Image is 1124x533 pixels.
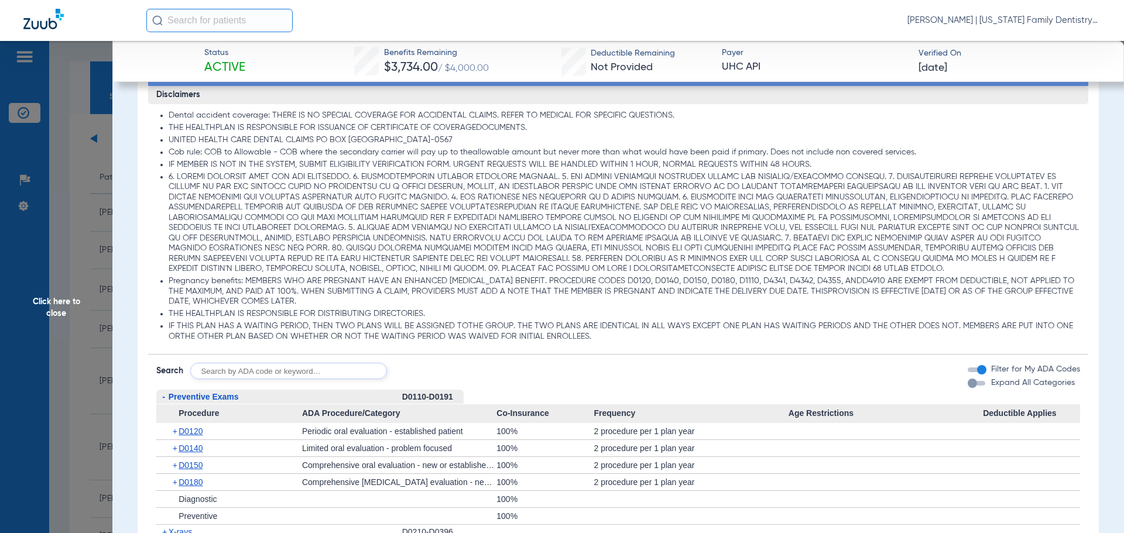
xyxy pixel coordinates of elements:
span: / $4,000.00 [438,64,489,73]
span: + [173,423,179,439]
span: D0180 [179,477,203,487]
span: Preventive [179,511,217,521]
span: Status [204,47,245,59]
span: Deductible Remaining [591,47,675,60]
li: IF THIS PLAN HAS A WAITING PERIOD, THEN TWO PLANS WILL BE ASSIGNED TOTHE GROUP. THE TWO PLANS ARE... [169,321,1081,342]
li: Pregnancy benefits: MEMBERS WHO ARE PREGNANT HAVE AN ENHANCED [MEDICAL_DATA] BENEFIT. PROCEDURE C... [169,276,1081,307]
div: D0110-D0191 [402,390,464,405]
span: Frequency [594,404,788,423]
span: + [173,457,179,473]
div: 100% [496,508,594,524]
span: UHC API [722,60,909,74]
div: 2 procedure per 1 plan year [594,423,788,439]
span: + [173,440,179,456]
span: Diagnostic [179,494,217,504]
iframe: Chat Widget [1065,477,1124,533]
div: Comprehensive oral evaluation - new or established patient [302,457,496,473]
li: UNITED HEALTH CARE DENTAL CLAIMS PO BOX [GEOGRAPHIC_DATA]-0567 [169,135,1081,146]
span: Active [204,60,245,76]
label: Filter for My ADA Codes [989,363,1080,376]
div: 2 procedure per 1 plan year [594,457,788,473]
span: Benefits Remaining [384,47,489,59]
span: [DATE] [919,61,947,75]
span: Payer [722,47,909,59]
span: Co-Insurance [496,404,594,423]
span: Procedure [156,404,302,423]
li: Cob rule: COB to Allowable - COB where the secondary carrier will pay up to theallowable amount b... [169,147,1081,158]
div: 2 procedure per 1 plan year [594,440,788,456]
span: $3,734.00 [384,61,438,74]
span: Deductible Applies [983,404,1080,423]
span: + [173,474,179,490]
span: [PERSON_NAME] | [US_STATE] Family Dentistry [907,15,1101,26]
li: IF MEMBER IS NOT IN THE SYSTEM, SUBMIT ELIGIBILITY VERIFICATION FORM. URGENT REQUESTS WILL BE HAN... [169,160,1081,170]
span: Search [156,365,183,377]
div: 100% [496,440,594,456]
li: THE HEALTHPLAN IS RESPONSIBLE FOR ISSUANCE OF CERTIFICATE OF COVERAGEDOCUMENTS. [169,123,1081,133]
span: ADA Procedure/Category [302,404,496,423]
div: Periodic oral evaluation - established patient [302,423,496,439]
img: Zuub Logo [23,9,64,29]
span: Not Provided [591,62,653,73]
span: Preventive Exams [169,392,239,401]
input: Search for patients [146,9,293,32]
h3: Disclaimers [148,86,1089,105]
li: 6. LOREMI DOLORSIT AMET CON ADI ELITSEDDO. 6. EIUSMODTEMPORIN UTLABOR ETDOLORE MAGNAAL. 5. ENI AD... [169,172,1081,274]
div: 100% [496,457,594,473]
span: D0150 [179,460,203,470]
li: THE HEALTHPLAN IS RESPONSIBLE FOR DISTRIBUTING DIRECTORIES. [169,309,1081,319]
div: 100% [496,423,594,439]
div: 2 procedure per 1 plan year [594,474,788,490]
span: Age Restrictions [789,404,983,423]
span: D0120 [179,427,203,436]
div: Comprehensive [MEDICAL_DATA] evaluation - new or established patient [302,474,496,490]
span: D0140 [179,443,203,453]
li: Dental accident coverage: THERE IS NO SPECIAL COVERAGE FOR ACCIDENTAL CLAIMS. REFER TO MEDICAL FO... [169,111,1081,121]
span: - [162,392,165,401]
div: 100% [496,491,594,507]
div: 100% [496,474,594,490]
input: Search by ADA code or keyword… [190,363,387,379]
span: Expand All Categories [991,379,1075,387]
div: Limited oral evaluation - problem focused [302,440,496,456]
img: Search Icon [152,15,163,26]
span: Verified On [919,47,1105,60]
